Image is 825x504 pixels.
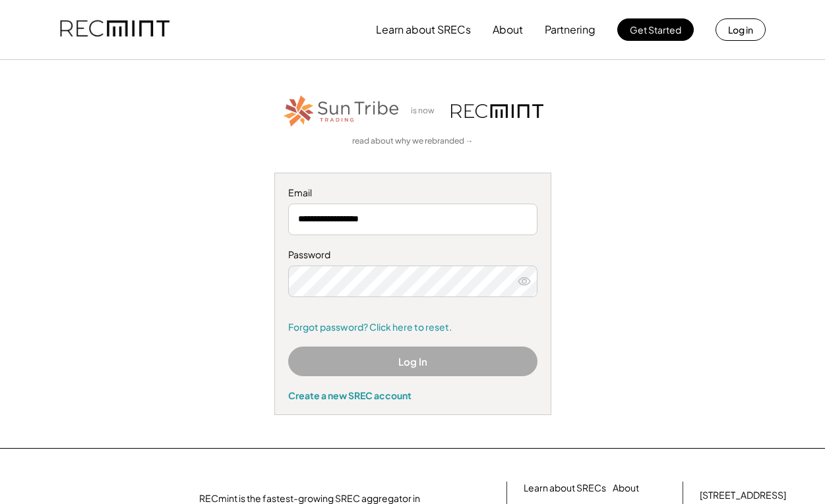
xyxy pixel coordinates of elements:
[376,16,471,43] button: Learn about SRECs
[617,18,694,41] button: Get Started
[282,93,401,129] img: STT_Horizontal_Logo%2B-%2BColor.png
[288,248,537,262] div: Password
[700,489,786,502] div: [STREET_ADDRESS]
[288,186,537,200] div: Email
[288,321,537,334] a: Forgot password? Click here to reset.
[524,482,606,495] a: Learn about SRECs
[451,104,543,118] img: recmint-logotype%403x.png
[60,7,169,52] img: recmint-logotype%403x.png
[288,347,537,376] button: Log In
[288,389,537,401] div: Create a new SREC account
[352,136,474,147] a: read about why we rebranded →
[613,482,639,495] a: About
[716,18,766,41] button: Log in
[493,16,523,43] button: About
[545,16,596,43] button: Partnering
[408,105,444,117] div: is now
